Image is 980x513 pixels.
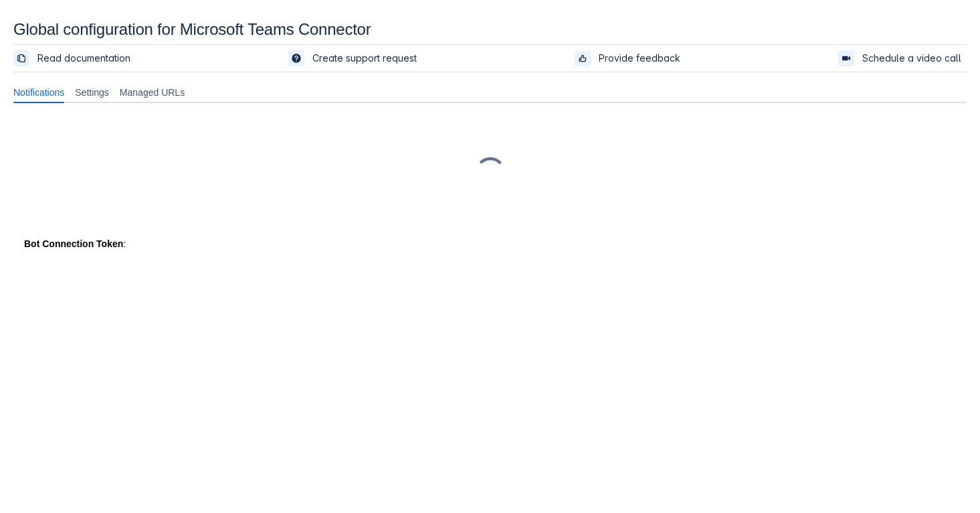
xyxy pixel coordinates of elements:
[838,50,967,66] a: Schedule a video call
[599,52,680,65] span: Provide feedback
[291,53,302,64] span: support
[37,52,130,65] span: Read documentation
[13,20,967,39] div: Global configuration for Microsoft Teams Connector
[862,52,961,65] span: Schedule a video call
[13,50,136,66] a: Read documentation
[75,86,109,99] span: Settings
[13,86,64,99] span: Notifications
[841,53,852,64] span: videoCall
[120,86,185,99] span: Managed URLs
[24,237,956,250] div: :
[312,52,417,65] span: Create support request
[16,53,27,64] span: documentation
[575,50,686,66] a: Provide feedback
[288,50,422,66] a: Create support request
[24,238,123,249] strong: Bot Connection Token
[577,53,588,64] span: feedback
